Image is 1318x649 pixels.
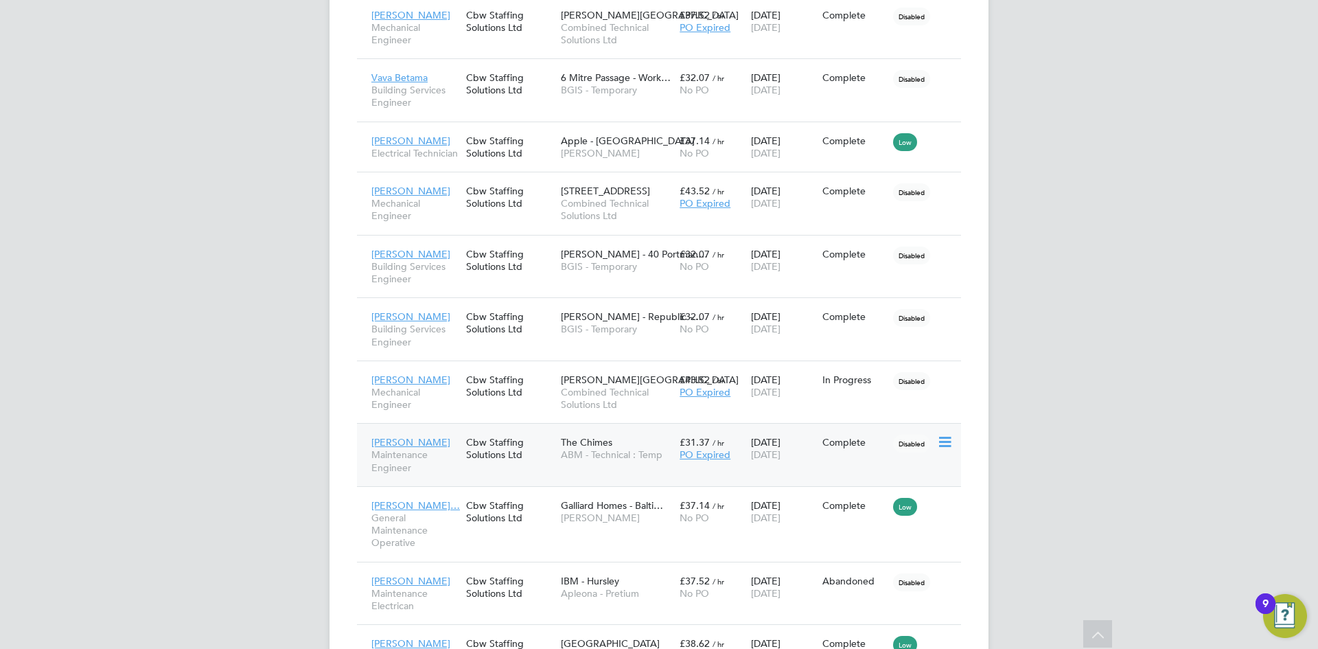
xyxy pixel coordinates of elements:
span: PO Expired [680,197,730,209]
div: In Progress [822,374,887,386]
span: Building Services Engineer [371,260,459,285]
span: / hr [713,639,724,649]
a: [PERSON_NAME]Mechanical EngineerCbw Staffing Solutions Ltd[PERSON_NAME][GEOGRAPHIC_DATA]Combined ... [368,1,961,13]
div: [DATE] [748,304,819,342]
span: £32.07 [680,310,710,323]
span: [PERSON_NAME] [371,575,450,587]
div: Cbw Staffing Solutions Ltd [463,178,557,216]
a: Vava BetamaBuilding Services EngineerCbw Staffing Solutions Ltd6 Mitre Passage - Work…BGIS - Temp... [368,64,961,76]
span: / hr [713,437,724,448]
span: / hr [713,576,724,587]
span: General Maintenance Operative [371,512,459,549]
span: Mechanical Engineer [371,386,459,411]
div: [DATE] [748,2,819,41]
span: / hr [713,136,724,146]
span: PO Expired [680,448,730,461]
div: Cbw Staffing Solutions Ltd [463,241,557,280]
span: £32.07 [680,71,710,84]
div: Cbw Staffing Solutions Ltd [463,128,557,166]
span: / hr [713,186,724,196]
span: Disabled [893,435,930,453]
div: Cbw Staffing Solutions Ltd [463,367,557,405]
span: / hr [713,375,724,385]
span: £43.52 [680,374,710,386]
span: [DATE] [751,260,781,273]
div: [DATE] [748,367,819,405]
span: £32.07 [680,248,710,260]
span: Building Services Engineer [371,84,459,109]
span: [PERSON_NAME]… [371,499,460,512]
span: Apleona - Pretium [561,587,673,600]
span: [PERSON_NAME] [561,147,673,159]
div: Cbw Staffing Solutions Ltd [463,492,557,531]
span: PO Expired [680,386,730,398]
span: [DATE] [751,21,781,34]
span: Disabled [893,247,930,264]
div: [DATE] [748,128,819,166]
div: [DATE] [748,429,819,468]
span: / hr [713,312,724,322]
span: [DATE] [751,448,781,461]
div: Complete [822,185,887,197]
span: Electrical Technician [371,147,459,159]
span: / hr [713,501,724,511]
a: [PERSON_NAME]Electrical TechnicianCbw Staffing Solutions LtdApple - [GEOGRAPHIC_DATA][PERSON_NAME... [368,127,961,139]
a: [PERSON_NAME]Maintenance EngineerCbw Staffing Solutions LtdThe ChimesABM - Technical : Temp£31.37... [368,429,961,440]
div: 9 [1262,604,1269,622]
a: [PERSON_NAME]…General Maintenance OperativeCbw Staffing Solutions LtdGalliard Homes - Balti…[PERS... [368,492,961,503]
span: No PO [680,84,709,96]
span: [PERSON_NAME] - 40 Portman… [561,248,708,260]
span: Combined Technical Solutions Ltd [561,386,673,411]
span: BGIS - Temporary [561,260,673,273]
span: Disabled [893,309,930,327]
span: Galliard Homes - Balti… [561,499,663,512]
span: Disabled [893,70,930,88]
span: Combined Technical Solutions Ltd [561,21,673,46]
div: Complete [822,499,887,512]
span: No PO [680,512,709,524]
span: £37.52 [680,575,710,587]
div: Complete [822,436,887,448]
span: Disabled [893,183,930,201]
div: Abandoned [822,575,887,587]
a: [PERSON_NAME]Shift Engineer - ElectricalCbw Staffing Solutions Ltd[GEOGRAPHIC_DATA][PERSON_NAME]£... [368,630,961,641]
span: No PO [680,147,709,159]
span: [PERSON_NAME] [371,374,450,386]
span: [DATE] [751,386,781,398]
span: [DATE] [751,84,781,96]
span: [PERSON_NAME] [371,135,450,147]
div: Cbw Staffing Solutions Ltd [463,2,557,41]
div: [DATE] [748,65,819,103]
span: No PO [680,323,709,335]
span: [DATE] [751,323,781,335]
span: Low [893,498,917,516]
span: Combined Technical Solutions Ltd [561,197,673,222]
a: [PERSON_NAME]Mechanical EngineerCbw Staffing Solutions Ltd[PERSON_NAME][GEOGRAPHIC_DATA]Combined ... [368,366,961,378]
span: No PO [680,260,709,273]
span: [PERSON_NAME][GEOGRAPHIC_DATA] [561,374,739,386]
span: No PO [680,587,709,600]
a: [PERSON_NAME]Building Services EngineerCbw Staffing Solutions Ltd[PERSON_NAME] - Republic -…BGIS ... [368,303,961,315]
a: [PERSON_NAME]Mechanical EngineerCbw Staffing Solutions Ltd[STREET_ADDRESS]Combined Technical Solu... [368,177,961,189]
div: Cbw Staffing Solutions Ltd [463,568,557,606]
span: Mechanical Engineer [371,21,459,46]
span: [PERSON_NAME] [371,310,450,323]
span: [PERSON_NAME] [561,512,673,524]
span: Building Services Engineer [371,323,459,348]
span: / hr [713,10,724,21]
div: Complete [822,310,887,323]
span: [DATE] [751,147,781,159]
div: [DATE] [748,492,819,531]
span: Vava Betama [371,71,428,84]
span: [DATE] [751,587,781,600]
div: [DATE] [748,178,819,216]
span: Mechanical Engineer [371,197,459,222]
div: Complete [822,9,887,21]
div: Cbw Staffing Solutions Ltd [463,65,557,103]
span: Disabled [893,8,930,25]
span: [PERSON_NAME] [371,436,450,448]
div: [DATE] [748,568,819,606]
span: £31.37 [680,436,710,448]
span: PO Expired [680,21,730,34]
span: [PERSON_NAME] [371,185,450,197]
